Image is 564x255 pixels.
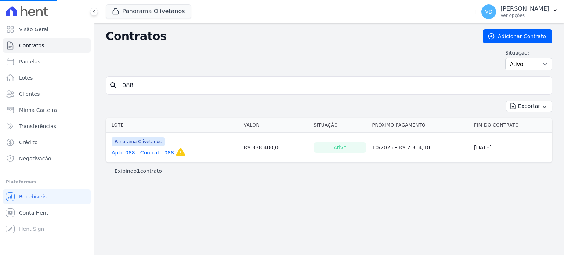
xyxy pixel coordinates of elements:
[471,118,552,133] th: Fim do Contrato
[6,178,88,186] div: Plataformas
[3,70,91,85] a: Lotes
[19,74,33,81] span: Lotes
[112,137,164,146] span: Panorama Olivetanos
[137,168,140,174] b: 1
[19,42,44,49] span: Contratos
[19,90,40,98] span: Clientes
[3,189,91,204] a: Recebíveis
[106,4,191,18] button: Panorama Olivetanos
[372,145,430,150] a: 10/2025 - R$ 2.314,10
[118,78,549,93] input: Buscar por nome do lote
[19,106,57,114] span: Minha Carteira
[3,103,91,117] a: Minha Carteira
[3,119,91,134] a: Transferências
[241,118,311,133] th: Valor
[500,5,549,12] p: [PERSON_NAME]
[505,49,552,57] label: Situação:
[19,139,38,146] span: Crédito
[311,118,369,133] th: Situação
[19,193,47,200] span: Recebíveis
[106,30,471,43] h2: Contratos
[471,133,552,163] td: [DATE]
[3,87,91,101] a: Clientes
[115,167,162,175] p: Exibindo contrato
[3,205,91,220] a: Conta Hent
[19,155,51,162] span: Negativação
[19,123,56,130] span: Transferências
[19,58,40,65] span: Parcelas
[369,118,471,133] th: Próximo Pagamento
[112,149,174,156] a: Apto 088 - Contrato 088
[476,1,564,22] button: VD [PERSON_NAME] Ver opções
[3,135,91,150] a: Crédito
[500,12,549,18] p: Ver opções
[314,142,366,153] div: Ativo
[506,101,552,112] button: Exportar
[483,29,552,43] a: Adicionar Contrato
[241,133,311,163] td: R$ 338.400,00
[3,151,91,166] a: Negativação
[19,26,48,33] span: Visão Geral
[3,22,91,37] a: Visão Geral
[109,81,118,90] i: search
[106,118,241,133] th: Lote
[19,209,48,216] span: Conta Hent
[485,9,492,14] span: VD
[3,38,91,53] a: Contratos
[3,54,91,69] a: Parcelas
